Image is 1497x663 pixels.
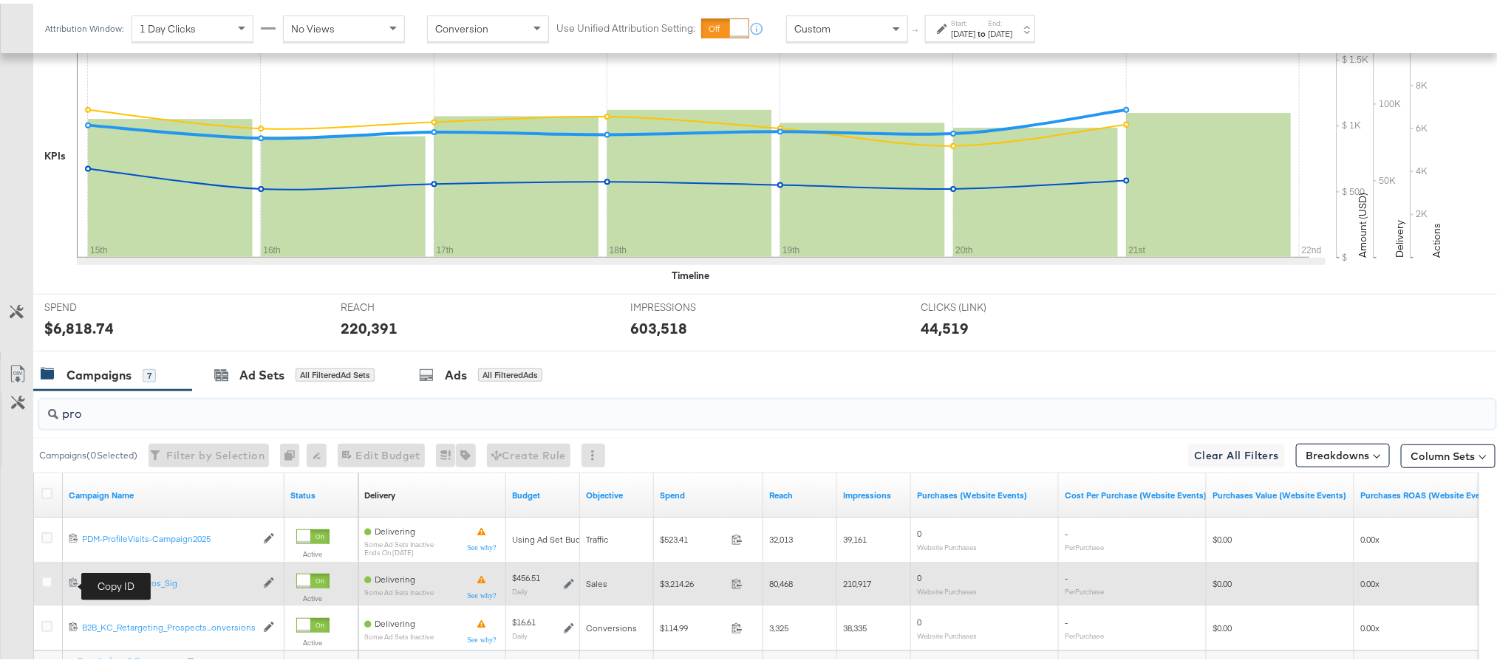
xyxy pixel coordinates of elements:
[917,613,921,624] span: 0
[44,314,114,335] div: $6,818.74
[1213,619,1232,630] span: $0.00
[586,486,648,498] a: Your campaign's objective.
[1065,583,1104,592] sub: Per Purchase
[1065,486,1207,498] a: The average cost for each purchase tracked by your Custom Audience pixel on your website after pe...
[375,522,415,533] span: Delivering
[82,529,256,541] div: PDM-ProfileVisits-Campaign2025
[512,568,540,580] div: $456.51
[290,486,352,498] a: Shows the current state of your Ad Campaign.
[1360,530,1380,541] span: 0.00x
[843,619,867,630] span: 38,335
[375,614,415,625] span: Delivering
[917,568,921,580] span: 0
[910,25,924,30] span: ↑
[1065,539,1104,548] sub: Per Purchase
[296,634,330,644] label: Active
[843,530,867,541] span: 39,161
[1360,486,1496,498] a: The total value of the purchase actions divided by spend tracked by your Custom Audience pixel on...
[988,24,1012,36] div: [DATE]
[1065,613,1068,624] span: -
[291,18,335,32] span: No Views
[769,574,793,585] span: 80,468
[917,628,977,636] sub: Website Purchases
[1188,440,1285,464] button: Clear All Filters
[375,570,415,581] span: Delivering
[435,18,488,32] span: Conversion
[556,18,695,32] label: Use Unified Attribution Setting:
[445,363,467,380] div: Ads
[39,445,137,458] div: Campaigns ( 0 Selected)
[1213,574,1232,585] span: $0.00
[769,486,831,498] a: The number of people your ad was served to.
[630,314,687,335] div: 603,518
[512,628,528,636] sub: Daily
[769,530,793,541] span: 32,013
[586,574,607,585] span: Sales
[1430,219,1443,254] text: Actions
[843,486,905,498] a: The number of times your ad was served. On mobile apps an ad is counted as served the first time ...
[143,365,156,379] div: 7
[512,583,528,592] sub: Daily
[1065,568,1068,580] span: -
[58,390,1361,419] input: Search Campaigns by Name, ID or Objective
[586,530,608,541] span: Traffic
[364,585,434,593] sub: Some Ad Sets Inactive
[843,574,871,585] span: 210,917
[917,524,921,535] span: 0
[672,265,709,279] div: Timeline
[82,574,256,585] div: B2C_LAND_KC_Pros_Sig
[660,486,757,498] a: The total amount spent to date.
[1213,486,1348,498] a: The total value of the purchase actions tracked by your Custom Audience pixel on your website aft...
[478,365,542,378] div: All Filtered Ads
[364,537,434,545] sub: Some Ad Sets Inactive
[975,24,988,35] strong: to
[1360,619,1380,630] span: 0.00x
[44,20,124,30] div: Attribution Window:
[921,297,1031,311] span: CLICKS (LINK)
[1401,441,1496,464] button: Column Sets
[1194,443,1279,461] span: Clear All Filters
[1213,530,1232,541] span: $0.00
[341,297,451,311] span: REACH
[44,297,155,311] span: SPEND
[364,486,395,498] a: Reflects the ability of your Ad Campaign to achieve delivery based on ad states, schedule and bud...
[917,583,977,592] sub: Website Purchases
[44,145,66,159] div: KPIs
[794,18,831,32] span: Custom
[296,546,330,555] label: Active
[660,619,726,630] span: $114.99
[917,539,977,548] sub: Website Purchases
[82,529,256,542] a: PDM-ProfileVisits-Campaign2025
[660,530,726,541] span: $523.41
[1296,440,1390,464] button: Breakdowns
[1360,574,1380,585] span: 0.00x
[82,618,256,631] a: B2B_KC_Retargeting_Prospects...onversions
[660,574,726,585] span: $3,214.26
[280,440,307,464] div: 0
[364,629,434,637] sub: Some Ad Sets Inactive
[988,15,1012,24] label: End:
[239,363,284,380] div: Ad Sets
[951,15,975,24] label: Start:
[364,486,395,498] div: Delivery
[921,314,969,335] div: 44,519
[364,545,434,553] sub: ends on [DATE]
[1065,524,1068,535] span: -
[296,590,330,600] label: Active
[140,18,196,32] span: 1 Day Clicks
[512,613,536,625] div: $16.61
[586,619,637,630] span: Conversions
[512,486,574,498] a: The maximum amount you're willing to spend on your ads, on average each day or over the lifetime ...
[1065,628,1104,636] sub: Per Purchase
[951,24,975,36] div: [DATE]
[67,363,132,380] div: Campaigns
[82,574,256,586] a: B2C_LAND_KC_Pros_Sig
[69,486,279,498] a: Your campaign name.
[341,314,398,335] div: 220,391
[917,486,1053,498] a: The number of times a purchase was made tracked by your Custom Audience pixel on your website aft...
[82,618,256,630] div: B2B_KC_Retargeting_Prospects...onversions
[1393,216,1406,254] text: Delivery
[769,619,788,630] span: 3,325
[1356,189,1369,254] text: Amount (USD)
[630,297,741,311] span: IMPRESSIONS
